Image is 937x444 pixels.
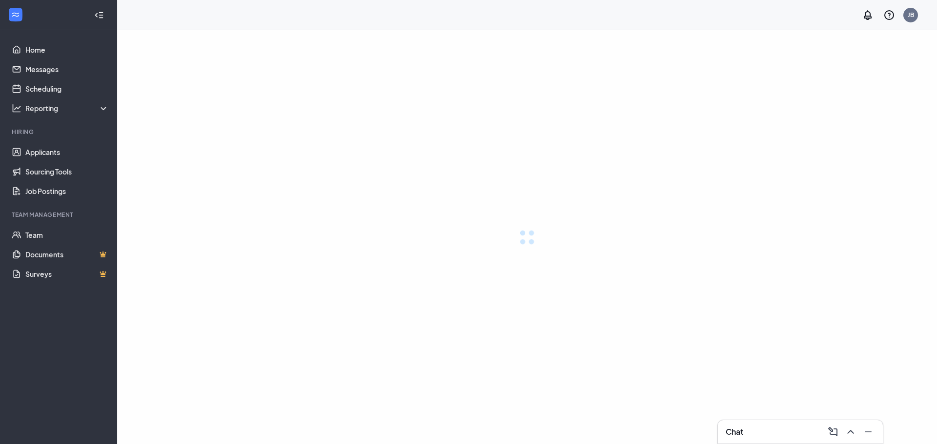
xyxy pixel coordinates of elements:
[25,79,109,98] a: Scheduling
[845,426,856,438] svg: ChevronUp
[862,426,874,438] svg: Minimize
[25,245,109,264] a: DocumentsCrown
[12,128,107,136] div: Hiring
[11,10,20,19] svg: WorkstreamLogo
[726,426,743,437] h3: Chat
[12,103,21,113] svg: Analysis
[908,11,914,19] div: JB
[25,264,109,284] a: SurveysCrown
[25,181,109,201] a: Job Postings
[25,162,109,181] a: Sourcing Tools
[94,10,104,20] svg: Collapse
[827,426,839,438] svg: ComposeMessage
[862,9,874,21] svg: Notifications
[824,424,840,440] button: ComposeMessage
[25,59,109,79] a: Messages
[842,424,857,440] button: ChevronUp
[25,103,109,113] div: Reporting
[12,211,107,219] div: Team Management
[25,40,109,59] a: Home
[25,142,109,162] a: Applicants
[25,225,109,245] a: Team
[883,9,895,21] svg: QuestionInfo
[859,424,875,440] button: Minimize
